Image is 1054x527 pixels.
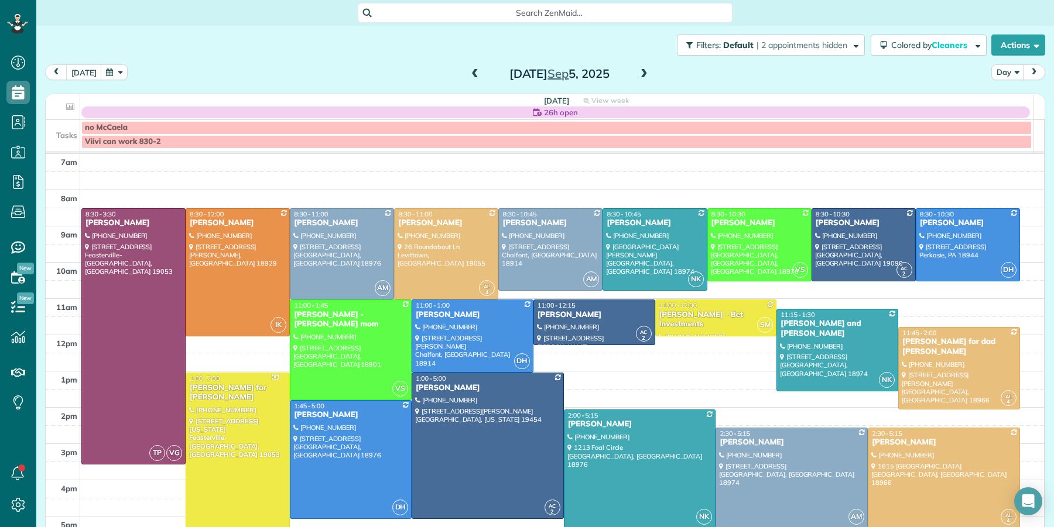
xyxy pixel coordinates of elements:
[538,301,576,309] span: 11:00 - 12:15
[61,411,77,421] span: 2pm
[792,262,808,278] span: VS
[688,271,704,287] span: NK
[591,96,629,105] span: View week
[293,218,391,228] div: [PERSON_NAME]
[189,218,286,228] div: [PERSON_NAME]
[544,96,569,105] span: [DATE]
[871,438,1017,447] div: [PERSON_NAME]
[723,40,754,50] span: Default
[871,35,987,56] button: Colored byCleaners
[711,210,745,218] span: 8:30 - 10:30
[991,64,1024,80] button: Day
[696,40,721,50] span: Filters:
[502,218,599,228] div: [PERSON_NAME]
[61,230,77,239] span: 9am
[1005,512,1012,518] span: AL
[392,381,408,397] span: VS
[85,218,182,228] div: [PERSON_NAME]
[991,35,1045,56] button: Actions
[636,333,651,344] small: 2
[677,35,865,56] button: Filters: Default | 2 appointments hidden
[872,429,902,438] span: 2:30 - 5:15
[902,329,936,337] span: 11:45 - 2:00
[757,317,773,333] span: SM
[1014,487,1042,515] div: Open Intercom Messenger
[919,218,1017,228] div: [PERSON_NAME]
[293,310,408,330] div: [PERSON_NAME] - [PERSON_NAME] mom
[514,353,530,369] span: DH
[486,67,632,80] h2: [DATE] 5, 2025
[932,40,969,50] span: Cleaners
[568,411,598,419] span: 2:00 - 5:15
[1001,397,1016,408] small: 4
[85,210,116,218] span: 8:30 - 3:30
[720,429,750,438] span: 2:30 - 5:15
[920,210,954,218] span: 8:30 - 10:30
[480,287,494,298] small: 4
[85,123,128,132] span: no McCaela
[719,438,864,447] div: [PERSON_NAME]
[537,310,652,320] div: [PERSON_NAME]
[398,210,432,218] span: 8:30 - 11:00
[416,301,450,309] span: 11:00 - 1:00
[293,410,408,420] div: [PERSON_NAME]
[879,372,895,388] span: NK
[56,302,77,312] span: 11am
[61,484,77,493] span: 4pm
[484,283,490,290] span: AL
[61,447,77,457] span: 3pm
[294,402,324,410] span: 1:45 - 5:00
[398,218,495,228] div: [PERSON_NAME]
[567,419,713,429] div: [PERSON_NAME]
[897,268,912,280] small: 2
[375,280,391,296] span: AM
[711,218,808,228] div: [PERSON_NAME]
[66,64,102,80] button: [DATE]
[640,329,647,335] span: AC
[502,210,536,218] span: 8:30 - 10:45
[891,40,971,50] span: Colored by
[815,218,912,228] div: [PERSON_NAME]
[294,210,328,218] span: 8:30 - 11:00
[1005,393,1012,399] span: AL
[781,311,815,319] span: 11:15 - 1:30
[659,301,697,309] span: 11:00 - 12:00
[416,374,446,383] span: 1:00 - 5:00
[901,265,908,271] span: AC
[547,66,569,81] span: Sep
[583,271,599,287] span: AM
[61,194,77,203] span: 8am
[1001,515,1016,526] small: 4
[902,337,1017,357] div: [PERSON_NAME] for dad [PERSON_NAME]
[56,266,77,275] span: 10am
[149,445,165,461] span: TP
[271,317,286,333] span: IK
[757,40,847,50] span: | 2 appointments hidden
[56,339,77,348] span: 12pm
[17,263,34,274] span: New
[415,310,530,320] div: [PERSON_NAME]
[85,137,160,146] span: Viivi can work 830-2
[45,64,67,80] button: prev
[659,310,774,330] div: [PERSON_NAME] - Bet Investments
[671,35,865,56] a: Filters: Default | 2 appointments hidden
[294,301,328,309] span: 11:00 - 1:45
[1001,262,1017,278] span: DH
[17,292,34,304] span: New
[1023,64,1045,80] button: next
[545,507,560,518] small: 2
[606,218,703,228] div: [PERSON_NAME]
[848,509,864,525] span: AM
[61,375,77,384] span: 1pm
[544,106,578,118] span: 26h open
[696,509,712,525] span: NK
[607,210,641,218] span: 8:30 - 10:45
[549,502,556,509] span: AC
[166,445,182,461] span: VG
[415,383,560,393] div: [PERSON_NAME]
[190,374,220,383] span: 1:00 - 7:00
[392,500,408,515] span: DH
[190,210,224,218] span: 8:30 - 12:00
[61,157,77,167] span: 7am
[189,383,286,403] div: [PERSON_NAME] for [PERSON_NAME]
